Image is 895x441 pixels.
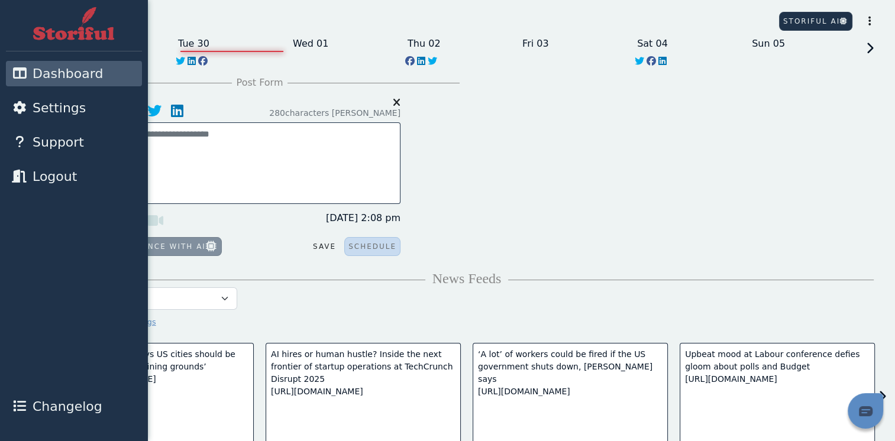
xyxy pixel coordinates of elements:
h4: News Feeds [60,270,874,287]
div: Thu 02 [404,34,519,53]
div: Tue 30 [175,34,289,53]
a: Support [6,129,142,155]
div: Wed 01 [289,34,404,53]
div: ‘A lot’ of workers could be fired if the US government shuts down, [PERSON_NAME] says [URL][DOMAI... [478,348,663,398]
div: [PERSON_NAME] says US cities should be used as military ‘training grounds’ [URL][DOMAIN_NAME] [64,348,248,385]
span: Logout [33,167,180,186]
span: [DATE] 2:08 pm [315,211,400,225]
span: Changelog [33,397,180,416]
a: Dashboard [6,61,142,86]
a: Changelog [6,394,142,419]
div: Fri 03 [519,34,634,53]
div: Sun 05 [748,34,863,53]
a: Settings [6,95,142,121]
button: Save [309,238,340,255]
span: Settings [33,98,180,118]
div: Sat 04 [634,34,748,53]
div: Post Form [60,76,460,90]
a: Settings [125,317,156,326]
img: Storiful Logo [33,6,115,41]
span: Add new feeds in [60,317,156,326]
div: Upbeat mood at Labour conference defies gloom about polls and Budget [URL][DOMAIN_NAME] [685,348,870,385]
div: AI hires or human hustle? Inside the next frontier of startup operations at TechCrunch Disrupt 20... [271,348,455,398]
small: Twitter only allows up to 280 characters [269,107,400,119]
button: Storiful AI [779,12,852,31]
span: Dashboard [33,64,180,83]
span: Support [33,132,180,152]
